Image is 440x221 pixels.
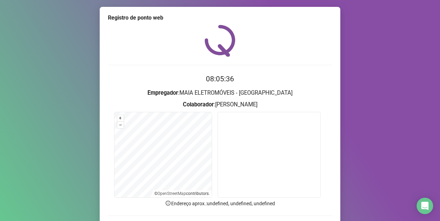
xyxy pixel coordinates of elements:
p: Endereço aprox. : undefined, undefined, undefined [108,200,332,207]
strong: Empregador [147,90,178,96]
span: info-circle [165,200,171,206]
button: + [117,115,124,121]
li: © contributors. [154,191,210,196]
div: Open Intercom Messenger [417,198,433,214]
time: 08:05:36 [206,75,234,83]
h3: : [PERSON_NAME] [108,100,332,109]
strong: Colaborador [183,101,214,108]
img: QRPoint [205,25,235,57]
button: – [117,122,124,128]
div: Registro de ponto web [108,14,332,22]
a: OpenStreetMap [157,191,186,196]
h3: : MAIA ELETROMÓVEIS - [GEOGRAPHIC_DATA] [108,89,332,97]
